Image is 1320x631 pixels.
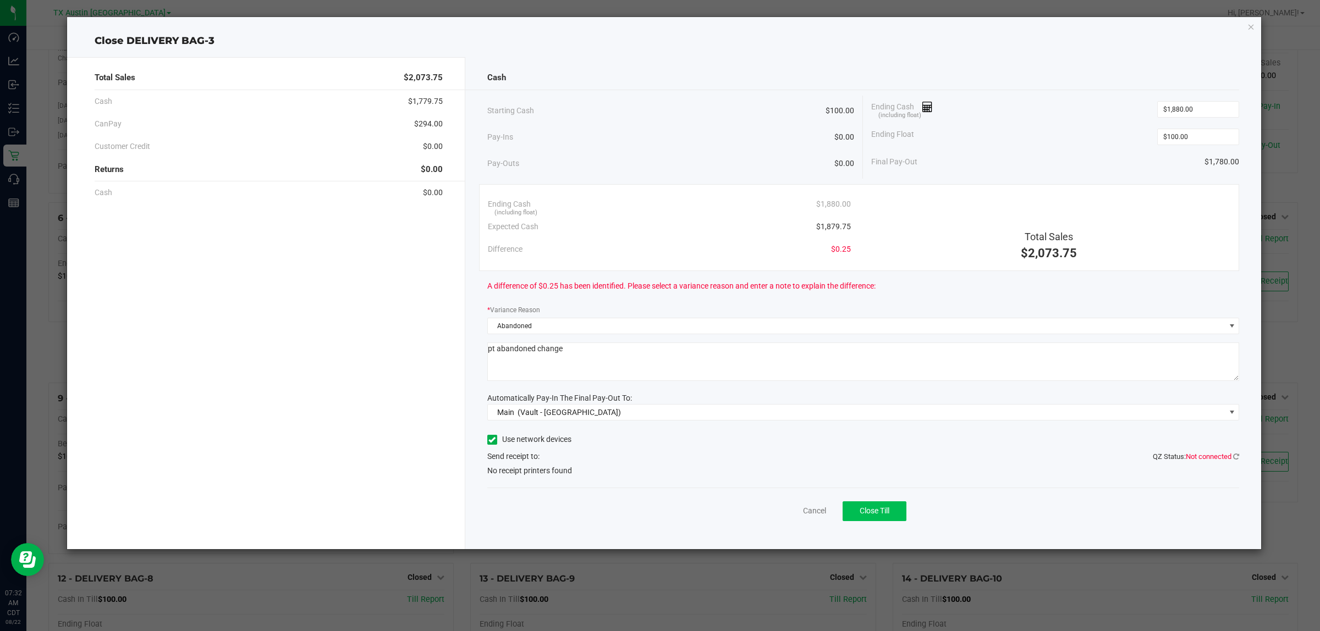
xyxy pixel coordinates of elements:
[803,505,826,517] a: Cancel
[816,221,851,233] span: $1,879.75
[1025,231,1073,242] span: Total Sales
[423,141,443,152] span: $0.00
[1153,452,1239,461] span: QZ Status:
[831,243,851,255] span: $0.25
[488,221,538,233] span: Expected Cash
[414,118,443,130] span: $294.00
[408,96,443,107] span: $1,779.75
[487,465,572,477] span: No receipt printers found
[67,34,1262,48] div: Close DELIVERY BAG-3
[423,187,443,198] span: $0.00
[834,158,854,169] span: $0.00
[487,452,540,461] span: Send receipt to:
[487,131,513,143] span: Pay-Ins
[95,158,443,181] div: Returns
[487,158,519,169] span: Pay-Outs
[843,501,906,521] button: Close Till
[494,208,537,218] span: (including float)
[816,198,851,210] span: $1,880.00
[95,187,112,198] span: Cash
[1186,452,1231,461] span: Not connected
[871,101,933,118] span: Ending Cash
[95,71,135,84] span: Total Sales
[487,434,571,445] label: Use network devices
[487,394,632,402] span: Automatically Pay-In The Final Pay-Out To:
[871,129,914,145] span: Ending Float
[1021,246,1077,260] span: $2,073.75
[487,280,876,292] span: A difference of $0.25 has been identified. Please select a variance reason and enter a note to ex...
[95,118,122,130] span: CanPay
[95,141,150,152] span: Customer Credit
[871,156,917,168] span: Final Pay-Out
[11,543,44,576] iframe: Resource center
[487,105,534,117] span: Starting Cash
[834,131,854,143] span: $0.00
[488,198,531,210] span: Ending Cash
[1204,156,1239,168] span: $1,780.00
[95,96,112,107] span: Cash
[878,111,921,120] span: (including float)
[518,408,621,417] span: (Vault - [GEOGRAPHIC_DATA])
[487,71,506,84] span: Cash
[488,243,522,255] span: Difference
[404,71,443,84] span: $2,073.75
[487,305,540,315] label: Variance Reason
[488,318,1225,334] span: Abandoned
[826,105,854,117] span: $100.00
[860,506,889,515] span: Close Till
[497,408,514,417] span: Main
[421,163,443,176] span: $0.00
